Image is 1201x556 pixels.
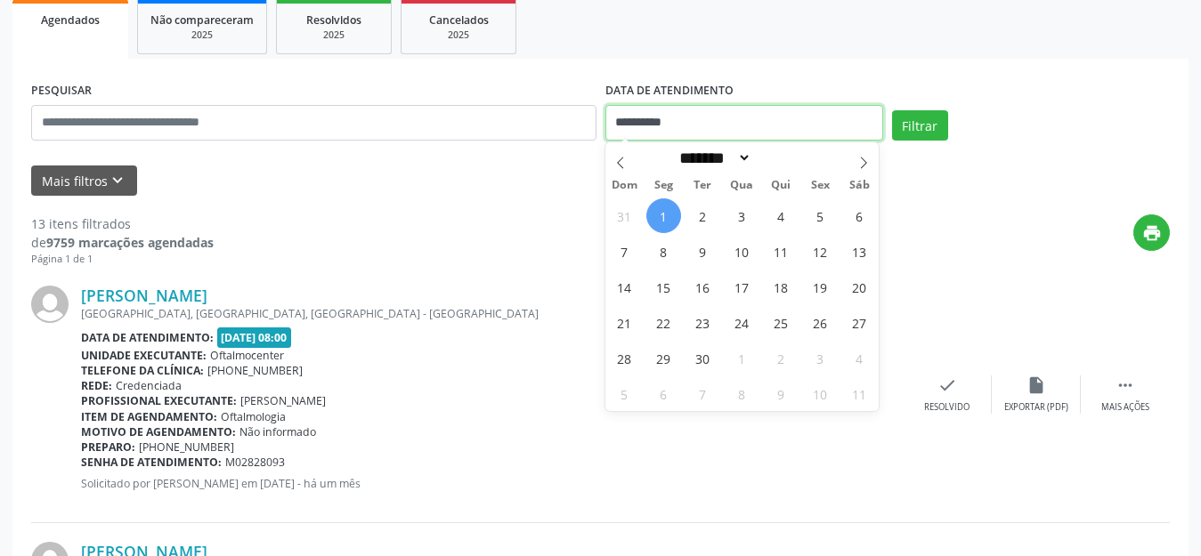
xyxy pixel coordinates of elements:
[646,270,681,304] span: Setembro 15, 2025
[306,12,361,28] span: Resolvidos
[725,234,759,269] span: Setembro 10, 2025
[803,198,838,233] span: Setembro 5, 2025
[217,327,292,348] span: [DATE] 08:00
[31,252,214,267] div: Página 1 de 1
[1116,375,1135,395] i: 
[607,270,642,304] span: Setembro 14, 2025
[210,348,284,363] span: Oftalmocenter
[81,455,222,470] b: Senha de atendimento:
[605,77,734,105] label: DATA DE ATENDIMENTO
[722,180,761,191] span: Qua
[761,180,800,191] span: Qui
[81,330,214,345] b: Data de atendimento:
[240,393,326,408] span: [PERSON_NAME]
[116,378,182,393] span: Credenciada
[892,110,948,141] button: Filtrar
[725,376,759,411] span: Outubro 8, 2025
[924,401,970,414] div: Resolvido
[764,376,799,411] span: Outubro 9, 2025
[81,378,112,393] b: Rede:
[31,214,214,233] div: 13 itens filtrados
[31,233,214,252] div: de
[803,270,838,304] span: Setembro 19, 2025
[46,234,214,251] strong: 9759 marcações agendadas
[646,234,681,269] span: Setembro 8, 2025
[239,424,316,439] span: Não informado
[644,180,683,191] span: Seg
[646,376,681,411] span: Outubro 6, 2025
[803,234,838,269] span: Setembro 12, 2025
[1101,401,1149,414] div: Mais ações
[686,376,720,411] span: Outubro 7, 2025
[803,341,838,375] span: Outubro 3, 2025
[800,180,840,191] span: Sex
[674,149,752,167] select: Month
[81,476,903,491] p: Solicitado por [PERSON_NAME] em [DATE] - há um mês
[41,12,100,28] span: Agendados
[842,234,877,269] span: Setembro 13, 2025
[1142,223,1162,243] i: print
[150,12,254,28] span: Não compareceram
[842,198,877,233] span: Setembro 6, 2025
[81,363,204,378] b: Telefone da clínica:
[225,455,285,470] span: M02828093
[842,305,877,340] span: Setembro 27, 2025
[686,198,720,233] span: Setembro 2, 2025
[207,363,303,378] span: [PHONE_NUMBER]
[686,341,720,375] span: Setembro 30, 2025
[607,198,642,233] span: Agosto 31, 2025
[1027,375,1046,395] i: insert_drive_file
[31,77,92,105] label: PESQUISAR
[686,270,720,304] span: Setembro 16, 2025
[842,376,877,411] span: Outubro 11, 2025
[81,393,237,408] b: Profissional executante:
[31,286,69,323] img: img
[725,341,759,375] span: Outubro 1, 2025
[607,234,642,269] span: Setembro 7, 2025
[414,28,503,42] div: 2025
[607,341,642,375] span: Setembro 28, 2025
[803,305,838,340] span: Setembro 26, 2025
[1133,214,1170,251] button: print
[81,306,903,321] div: [GEOGRAPHIC_DATA], [GEOGRAPHIC_DATA], [GEOGRAPHIC_DATA] - [GEOGRAPHIC_DATA]
[764,305,799,340] span: Setembro 25, 2025
[646,341,681,375] span: Setembro 29, 2025
[686,305,720,340] span: Setembro 23, 2025
[725,198,759,233] span: Setembro 3, 2025
[81,409,217,424] b: Item de agendamento:
[764,270,799,304] span: Setembro 18, 2025
[81,348,207,363] b: Unidade executante:
[81,439,135,455] b: Preparo:
[607,376,642,411] span: Outubro 5, 2025
[937,375,957,395] i: check
[725,270,759,304] span: Setembro 17, 2025
[81,286,207,305] a: [PERSON_NAME]
[81,424,236,439] b: Motivo de agendamento:
[683,180,722,191] span: Ter
[751,149,810,167] input: Year
[686,234,720,269] span: Setembro 9, 2025
[607,305,642,340] span: Setembro 21, 2025
[803,376,838,411] span: Outubro 10, 2025
[31,165,137,197] button: Mais filtroskeyboard_arrow_down
[646,305,681,340] span: Setembro 22, 2025
[842,341,877,375] span: Outubro 4, 2025
[289,28,378,42] div: 2025
[221,409,286,424] span: Oftalmologia
[429,12,489,28] span: Cancelados
[108,171,127,190] i: keyboard_arrow_down
[646,198,681,233] span: Setembro 1, 2025
[150,28,254,42] div: 2025
[139,439,234,455] span: [PHONE_NUMBER]
[1004,401,1068,414] div: Exportar (PDF)
[840,180,879,191] span: Sáb
[764,341,799,375] span: Outubro 2, 2025
[764,198,799,233] span: Setembro 4, 2025
[842,270,877,304] span: Setembro 20, 2025
[605,180,645,191] span: Dom
[725,305,759,340] span: Setembro 24, 2025
[764,234,799,269] span: Setembro 11, 2025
